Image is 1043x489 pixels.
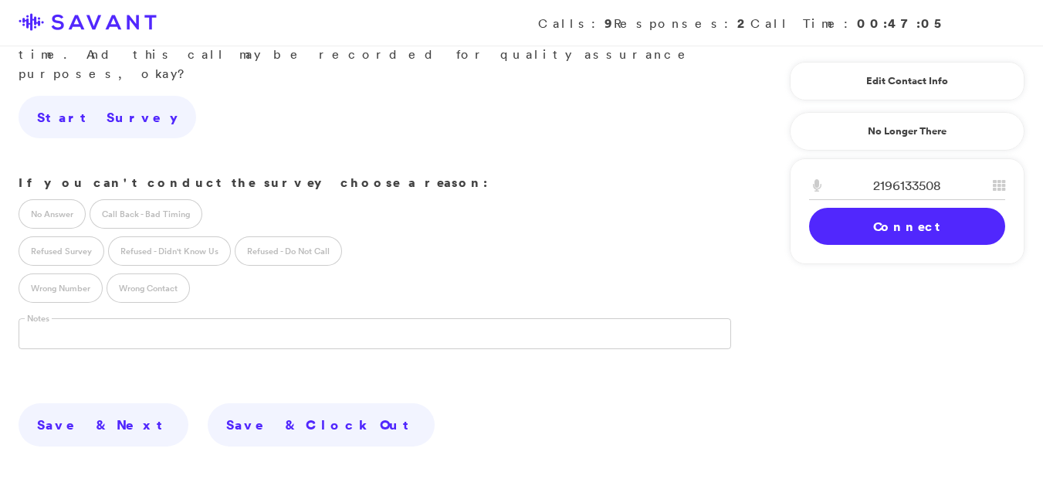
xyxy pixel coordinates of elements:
[107,273,190,303] label: Wrong Contact
[737,15,750,32] strong: 2
[857,15,947,32] strong: 00:47:05
[19,403,188,447] a: Save & Next
[790,112,1024,151] a: No Longer There
[604,15,614,32] strong: 9
[809,208,1005,245] a: Connect
[90,199,202,229] label: Call Back - Bad Timing
[235,236,342,266] label: Refused - Do Not Call
[25,313,52,324] label: Notes
[19,273,103,303] label: Wrong Number
[809,69,1005,93] a: Edit Contact Info
[19,96,196,139] a: Start Survey
[19,236,104,266] label: Refused Survey
[108,236,231,266] label: Refused - Didn't Know Us
[19,174,488,191] strong: If you can't conduct the survey choose a reason:
[208,403,435,447] a: Save & Clock Out
[19,199,86,229] label: No Answer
